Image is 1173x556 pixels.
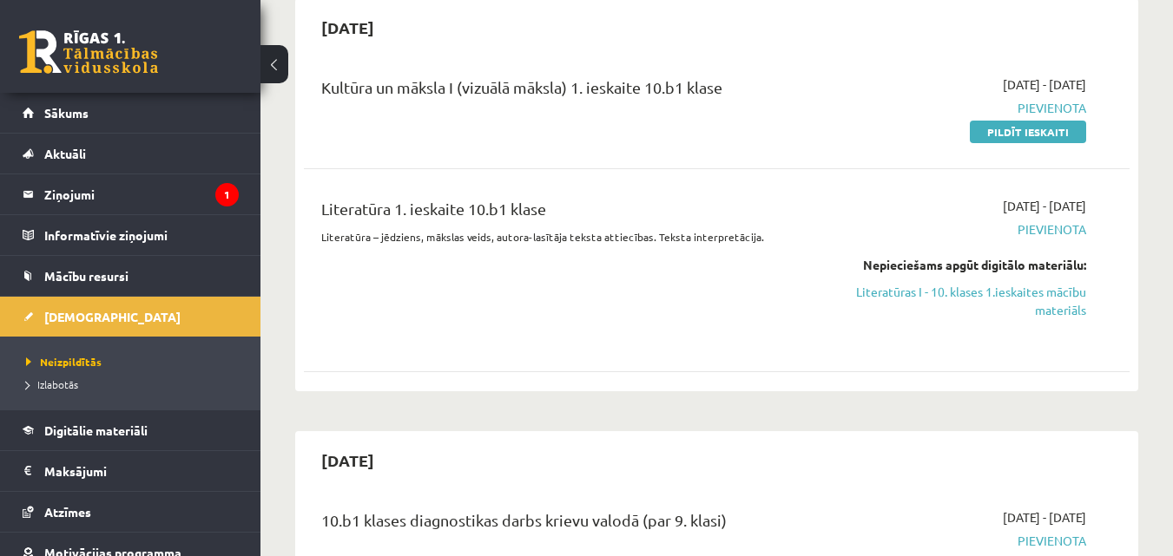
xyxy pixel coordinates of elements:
[23,215,239,255] a: Informatīvie ziņojumi
[1003,75,1086,94] span: [DATE] - [DATE]
[848,256,1086,274] div: Nepieciešams apgūt digitālo materiālu:
[26,355,102,369] span: Neizpildītās
[44,215,239,255] legend: Informatīvie ziņojumi
[26,376,243,392] a: Izlabotās
[19,30,158,74] a: Rīgas 1. Tālmācības vidusskola
[23,492,239,532] a: Atzīmes
[26,377,78,391] span: Izlabotās
[321,508,822,540] div: 10.b1 klases diagnostikas darbs krievu valodā (par 9. klasi)
[848,283,1086,319] a: Literatūras I - 10. klases 1.ieskaites mācību materiāls
[23,93,239,133] a: Sākums
[44,146,86,161] span: Aktuāli
[1003,197,1086,215] span: [DATE] - [DATE]
[44,268,129,284] span: Mācību resursi
[23,134,239,173] a: Aktuāli
[44,105,89,121] span: Sākums
[321,229,822,245] p: Literatūra – jēdziens, mākslas veids, autora-lasītāja teksta attiecības. Teksta interpretācija.
[44,422,148,438] span: Digitālie materiāli
[44,451,239,491] legend: Maksājumi
[23,256,239,296] a: Mācību resursi
[1003,508,1086,527] span: [DATE] - [DATE]
[23,297,239,337] a: [DEMOGRAPHIC_DATA]
[321,197,822,229] div: Literatūra 1. ieskaite 10.b1 klase
[23,410,239,450] a: Digitālie materiāli
[304,7,392,48] h2: [DATE]
[23,451,239,491] a: Maksājumi
[23,174,239,214] a: Ziņojumi1
[44,309,181,324] span: [DEMOGRAPHIC_DATA]
[215,183,239,206] i: 1
[44,504,91,520] span: Atzīmes
[848,220,1086,239] span: Pievienota
[304,440,392,481] h2: [DATE]
[848,532,1086,550] span: Pievienota
[970,121,1086,143] a: Pildīt ieskaiti
[321,75,822,108] div: Kultūra un māksla I (vizuālā māksla) 1. ieskaite 10.b1 klase
[848,99,1086,117] span: Pievienota
[26,354,243,370] a: Neizpildītās
[44,174,239,214] legend: Ziņojumi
